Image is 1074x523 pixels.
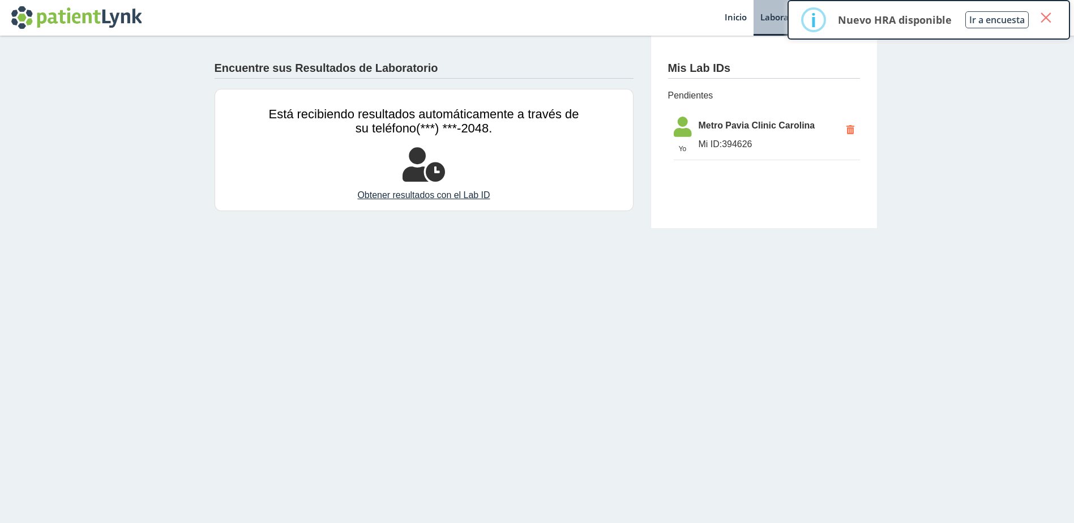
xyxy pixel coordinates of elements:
[699,138,841,151] span: 394626
[667,144,699,154] span: Yo
[699,119,841,132] span: Metro Pavia Clinic Carolina
[215,62,438,75] h4: Encuentre sus Resultados de Laboratorio
[668,62,731,75] h4: Mis Lab IDs
[269,188,579,202] a: Obtener resultados con el Lab ID
[269,107,579,135] span: Está recibiendo resultados automáticamente a través de su teléfono
[965,11,1029,28] button: Ir a encuesta
[699,139,722,149] span: Mi ID:
[811,10,816,30] div: i
[668,89,860,102] span: Pendientes
[1036,7,1056,28] button: Close this dialog
[838,13,952,27] p: Nuevo HRA disponible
